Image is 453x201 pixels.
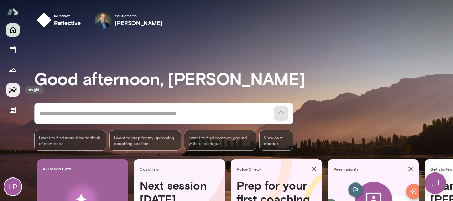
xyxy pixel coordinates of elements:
[54,13,81,19] span: Mindset
[333,166,405,172] span: Peer Insights
[34,9,87,31] button: Mindsetreflective
[54,19,81,27] h6: reflective
[43,166,125,171] span: AI Coach Beta
[37,13,51,27] img: mindset
[236,166,308,172] span: Pulse Check
[39,135,102,146] span: I want to find more time to think of new ideas
[114,135,177,146] span: I want to prep for my upcoming coaching session
[189,135,252,146] span: I want to find common ground with a colleague
[184,130,256,151] div: I want to find common ground with a colleague
[25,86,44,94] div: Insights
[90,9,168,31] div: Michael AldenYour coach[PERSON_NAME]
[7,5,19,18] img: Mento
[6,83,20,97] button: Insights
[140,166,222,172] span: Coaching
[6,63,20,77] button: Growth Plan
[6,23,20,37] button: Home
[34,130,106,151] div: I want to find more time to think of new ideas
[115,13,163,19] span: Your coach
[6,43,20,57] button: Sessions
[95,11,112,29] img: Michael Alden
[109,130,182,151] div: I want to prep for my upcoming coaching session
[34,68,453,88] h3: Good afternoon, [PERSON_NAME]
[4,178,21,195] div: LP
[115,19,163,27] h6: [PERSON_NAME]
[6,103,20,117] button: Documents
[259,130,293,151] span: View past chats ->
